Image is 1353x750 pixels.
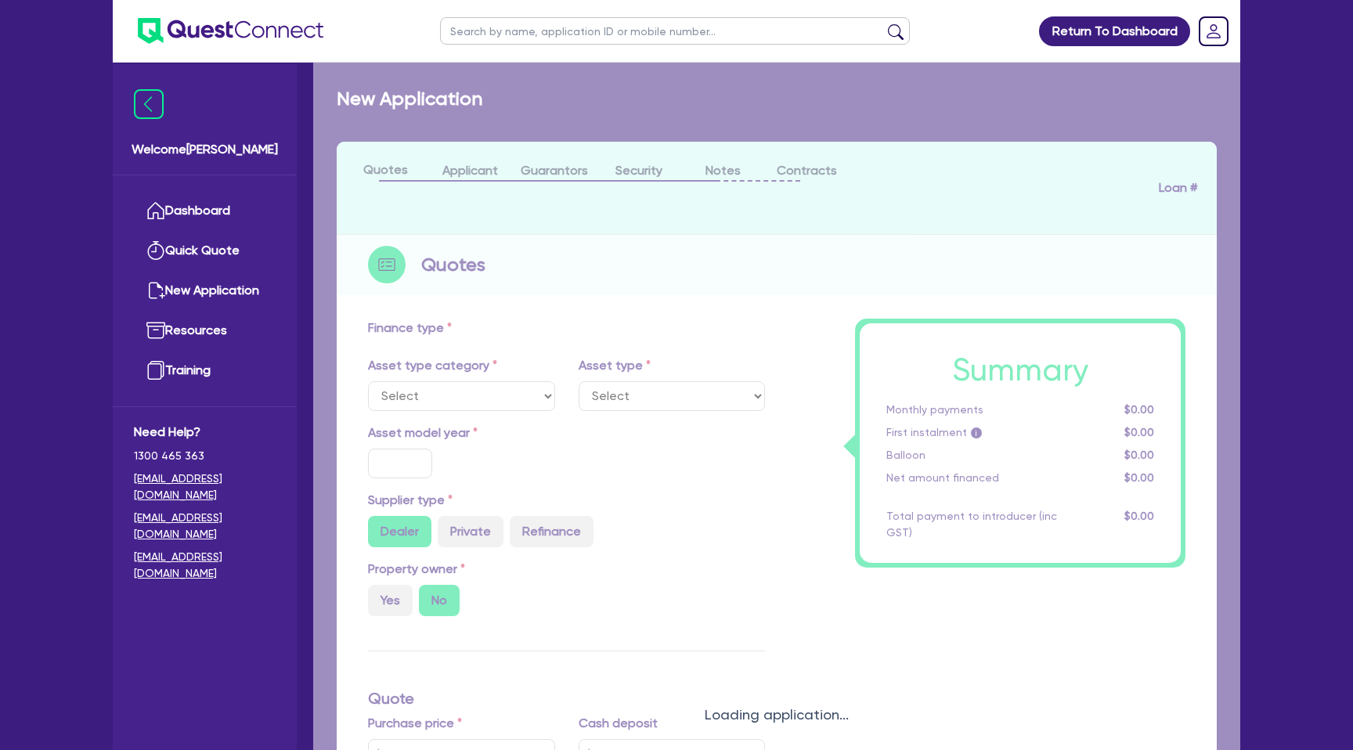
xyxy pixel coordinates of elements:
[146,281,165,300] img: new-application
[134,191,276,231] a: Dashboard
[313,704,1240,725] div: Loading application...
[134,423,276,442] span: Need Help?
[134,471,276,503] a: [EMAIL_ADDRESS][DOMAIN_NAME]
[146,321,165,340] img: resources
[146,361,165,380] img: training
[134,271,276,311] a: New Application
[146,241,165,260] img: quick-quote
[134,231,276,271] a: Quick Quote
[132,140,278,159] span: Welcome [PERSON_NAME]
[134,311,276,351] a: Resources
[440,17,910,45] input: Search by name, application ID or mobile number...
[138,18,323,44] img: quest-connect-logo-blue
[134,448,276,464] span: 1300 465 363
[134,351,276,391] a: Training
[134,549,276,582] a: [EMAIL_ADDRESS][DOMAIN_NAME]
[134,510,276,543] a: [EMAIL_ADDRESS][DOMAIN_NAME]
[134,89,164,119] img: icon-menu-close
